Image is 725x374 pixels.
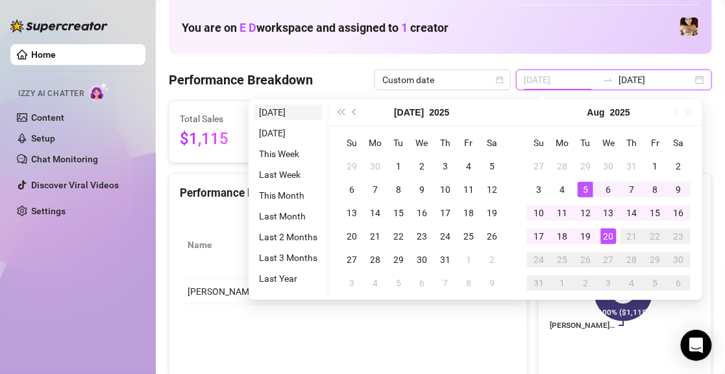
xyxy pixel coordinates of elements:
[340,178,363,201] td: 2025-07-06
[621,225,644,248] td: 2025-08-21
[484,275,500,291] div: 9
[601,252,617,268] div: 27
[169,71,313,89] h4: Performance Breakdown
[667,178,691,201] td: 2025-08-09
[601,229,617,244] div: 20
[644,131,667,155] th: Fr
[667,155,691,178] td: 2025-08-02
[461,275,476,291] div: 8
[648,158,663,174] div: 1
[531,229,547,244] div: 17
[457,155,480,178] td: 2025-07-04
[31,206,66,216] a: Settings
[254,105,323,120] li: [DATE]
[496,76,504,84] span: calendar
[387,248,410,271] td: 2025-07-29
[648,229,663,244] div: 22
[457,248,480,271] td: 2025-08-01
[624,229,640,244] div: 21
[484,158,500,174] div: 5
[554,252,570,268] div: 25
[437,252,453,268] div: 31
[603,75,613,85] span: swap-right
[597,131,621,155] th: We
[619,73,693,87] input: End date
[437,205,453,221] div: 17
[554,205,570,221] div: 11
[554,182,570,197] div: 4
[410,225,434,248] td: 2025-07-23
[363,155,387,178] td: 2025-06-30
[597,225,621,248] td: 2025-08-20
[550,131,574,155] th: Mo
[554,158,570,174] div: 28
[254,188,323,203] li: This Month
[410,178,434,201] td: 2025-07-09
[367,275,383,291] div: 4
[254,125,323,141] li: [DATE]
[461,205,476,221] div: 18
[437,158,453,174] div: 3
[624,275,640,291] div: 4
[182,21,449,35] h1: You are on workspace and assigned to creator
[597,155,621,178] td: 2025-07-30
[387,271,410,295] td: 2025-08-05
[340,271,363,295] td: 2025-08-03
[531,252,547,268] div: 24
[527,248,550,271] td: 2025-08-24
[624,158,640,174] div: 31
[254,229,323,245] li: Last 2 Months
[550,178,574,201] td: 2025-08-04
[367,182,383,197] div: 7
[31,154,98,164] a: Chat Monitoring
[480,225,504,248] td: 2025-07-26
[457,225,480,248] td: 2025-07-25
[367,158,383,174] div: 30
[437,182,453,197] div: 10
[363,225,387,248] td: 2025-07-21
[401,21,408,34] span: 1
[434,201,457,225] td: 2025-07-17
[31,180,119,190] a: Discover Viral Videos
[387,225,410,248] td: 2025-07-22
[363,271,387,295] td: 2025-08-04
[527,201,550,225] td: 2025-08-10
[624,252,640,268] div: 28
[527,155,550,178] td: 2025-07-27
[574,131,597,155] th: Tu
[410,271,434,295] td: 2025-08-06
[671,275,687,291] div: 6
[578,182,593,197] div: 5
[414,229,430,244] div: 23
[621,131,644,155] th: Th
[410,201,434,225] td: 2025-07-16
[601,182,617,197] div: 6
[644,178,667,201] td: 2025-08-08
[527,178,550,201] td: 2025-08-03
[648,182,663,197] div: 8
[621,178,644,201] td: 2025-08-07
[597,178,621,201] td: 2025-08-06
[344,205,360,221] div: 13
[480,248,504,271] td: 2025-08-02
[574,271,597,295] td: 2025-09-02
[434,271,457,295] td: 2025-08-07
[344,182,360,197] div: 6
[578,205,593,221] div: 12
[340,155,363,178] td: 2025-06-29
[480,201,504,225] td: 2025-07-19
[180,211,271,279] th: Name
[391,182,406,197] div: 8
[574,155,597,178] td: 2025-07-29
[457,178,480,201] td: 2025-07-11
[391,158,406,174] div: 1
[484,229,500,244] div: 26
[348,99,362,125] button: Previous month (PageUp)
[550,271,574,295] td: 2025-09-01
[180,184,517,202] div: Performance by OnlyFans Creator
[531,205,547,221] div: 10
[621,248,644,271] td: 2025-08-28
[554,229,570,244] div: 18
[531,158,547,174] div: 27
[434,225,457,248] td: 2025-07-24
